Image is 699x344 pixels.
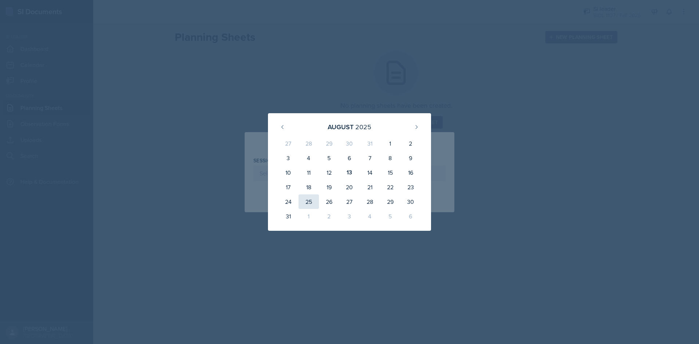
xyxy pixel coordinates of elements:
div: 25 [299,194,319,209]
div: 4 [299,151,319,165]
div: 14 [360,165,380,180]
div: 28 [299,136,319,151]
div: 3 [278,151,299,165]
div: 5 [380,209,400,224]
div: 16 [400,165,421,180]
div: 9 [400,151,421,165]
div: 5 [319,151,339,165]
div: 27 [278,136,299,151]
div: 28 [360,194,380,209]
div: 27 [339,194,360,209]
div: 15 [380,165,400,180]
div: 23 [400,180,421,194]
div: 22 [380,180,400,194]
div: 3 [339,209,360,224]
div: 18 [299,180,319,194]
div: 24 [278,194,299,209]
div: 30 [339,136,360,151]
div: 26 [319,194,339,209]
div: 6 [400,209,421,224]
div: 17 [278,180,299,194]
div: 31 [278,209,299,224]
div: 2025 [355,122,371,132]
div: 30 [400,194,421,209]
div: 10 [278,165,299,180]
div: 2 [400,136,421,151]
div: 13 [339,165,360,180]
div: 19 [319,180,339,194]
div: 2 [319,209,339,224]
div: 6 [339,151,360,165]
div: 8 [380,151,400,165]
div: 1 [299,209,319,224]
div: 1 [380,136,400,151]
div: 29 [380,194,400,209]
div: 11 [299,165,319,180]
div: 29 [319,136,339,151]
div: 7 [360,151,380,165]
div: 12 [319,165,339,180]
div: 20 [339,180,360,194]
div: 21 [360,180,380,194]
div: 31 [360,136,380,151]
div: 4 [360,209,380,224]
div: August [328,122,354,132]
